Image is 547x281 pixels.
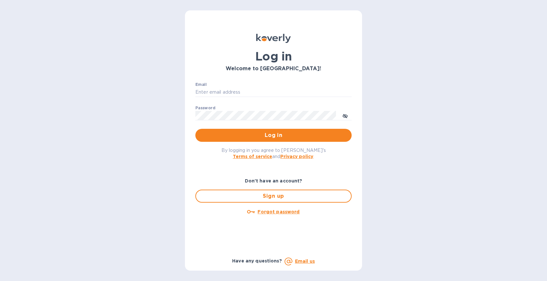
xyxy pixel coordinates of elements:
button: Sign up [195,190,352,203]
b: Don't have an account? [245,178,302,183]
h1: Log in [195,49,352,63]
a: Privacy policy [280,154,313,159]
u: Forgot password [258,209,300,214]
img: Koverly [256,34,291,43]
b: Have any questions? [232,258,282,263]
label: Password [195,106,215,110]
a: Terms of service [233,154,272,159]
button: Log in [195,129,352,142]
span: Log in [201,131,346,139]
a: Email us [295,259,315,264]
button: toggle password visibility [339,109,352,122]
label: Email [195,83,207,87]
span: Sign up [201,192,346,200]
span: By logging in you agree to [PERSON_NAME]'s and . [221,148,326,159]
input: Enter email address [195,87,352,97]
h3: Welcome to [GEOGRAPHIC_DATA]! [195,66,352,72]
